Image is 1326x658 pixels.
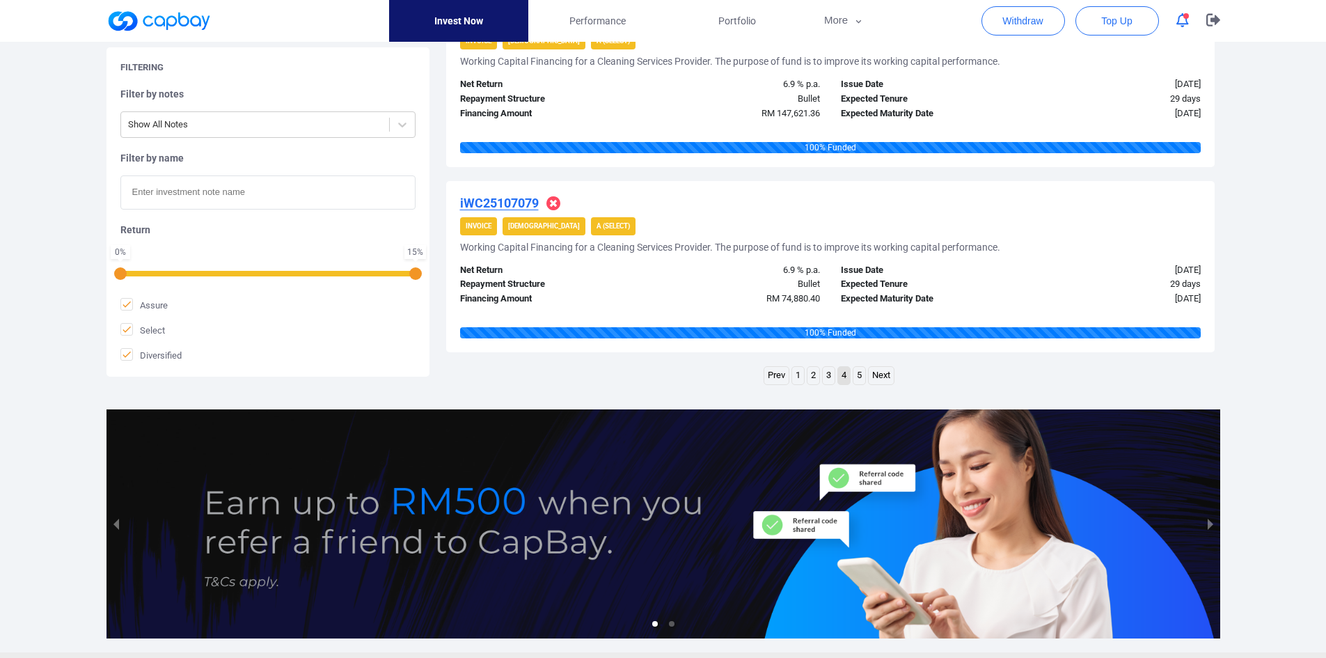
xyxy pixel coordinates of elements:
[460,196,539,210] u: iWC25107079
[450,292,640,306] div: Financing Amount
[766,293,820,304] span: RM 74,880.40
[407,248,423,256] div: 15 %
[120,88,416,100] h5: Filter by notes
[120,224,416,236] h5: Return
[830,92,1021,107] div: Expected Tenure
[718,13,756,29] span: Portfolio
[792,367,804,384] a: Page 1
[508,222,580,230] strong: [DEMOGRAPHIC_DATA]
[807,367,819,384] a: Page 2
[1075,6,1159,36] button: Top Up
[1020,277,1211,292] div: 29 days
[1201,409,1220,639] button: next slide / item
[466,222,491,230] strong: Invoice
[640,92,830,107] div: Bullet
[1020,92,1211,107] div: 29 days
[460,55,1000,68] h5: Working Capital Financing for a Cleaning Services Provider. The purpose of fund is to improve its...
[830,77,1021,92] div: Issue Date
[1020,77,1211,92] div: [DATE]
[120,348,182,362] span: Diversified
[113,248,127,256] div: 0 %
[460,241,1000,253] h5: Working Capital Financing for a Cleaning Services Provider. The purpose of fund is to improve its...
[1020,263,1211,278] div: [DATE]
[640,263,830,278] div: 6.9 % p.a.
[640,277,830,292] div: Bullet
[569,13,626,29] span: Performance
[640,77,830,92] div: 6.9 % p.a.
[120,323,165,337] span: Select
[830,263,1021,278] div: Issue Date
[853,367,865,384] a: Page 5
[830,292,1021,306] div: Expected Maturity Date
[450,107,640,121] div: Financing Amount
[764,367,789,384] a: Previous page
[460,142,1201,153] div: 100 % Funded
[450,263,640,278] div: Net Return
[120,61,164,74] h5: Filtering
[120,152,416,164] h5: Filter by name
[460,327,1201,338] div: 100 % Funded
[1020,292,1211,306] div: [DATE]
[838,367,850,384] a: Page 4 is your current page
[652,621,658,627] li: slide item 1
[981,6,1065,36] button: Withdraw
[120,175,416,210] input: Enter investment note name
[830,277,1021,292] div: Expected Tenure
[761,108,820,118] span: RM 147,621.36
[1101,14,1132,28] span: Top Up
[450,92,640,107] div: Repayment Structure
[120,298,168,312] span: Assure
[450,277,640,292] div: Repayment Structure
[597,222,630,230] strong: A (Select)
[869,367,894,384] a: Next page
[450,77,640,92] div: Net Return
[106,409,126,639] button: previous slide / item
[1020,107,1211,121] div: [DATE]
[830,107,1021,121] div: Expected Maturity Date
[669,621,674,627] li: slide item 2
[823,367,835,384] a: Page 3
